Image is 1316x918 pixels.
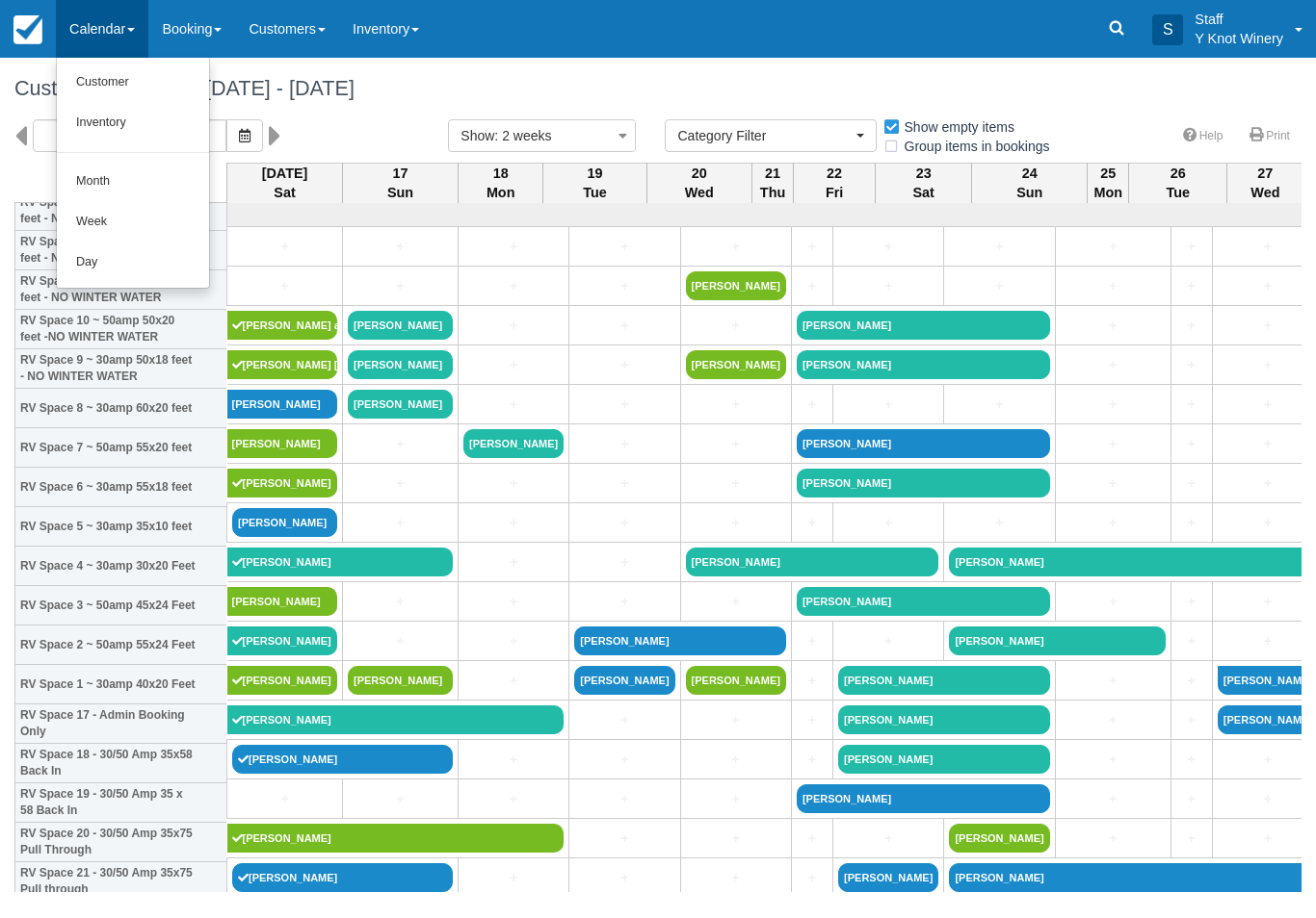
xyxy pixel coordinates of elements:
[56,58,210,289] ul: Calendar
[57,63,209,103] a: Customer
[57,162,209,202] a: Month
[57,202,209,242] a: Week
[57,242,209,283] a: Day
[57,103,209,143] a: Inventory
